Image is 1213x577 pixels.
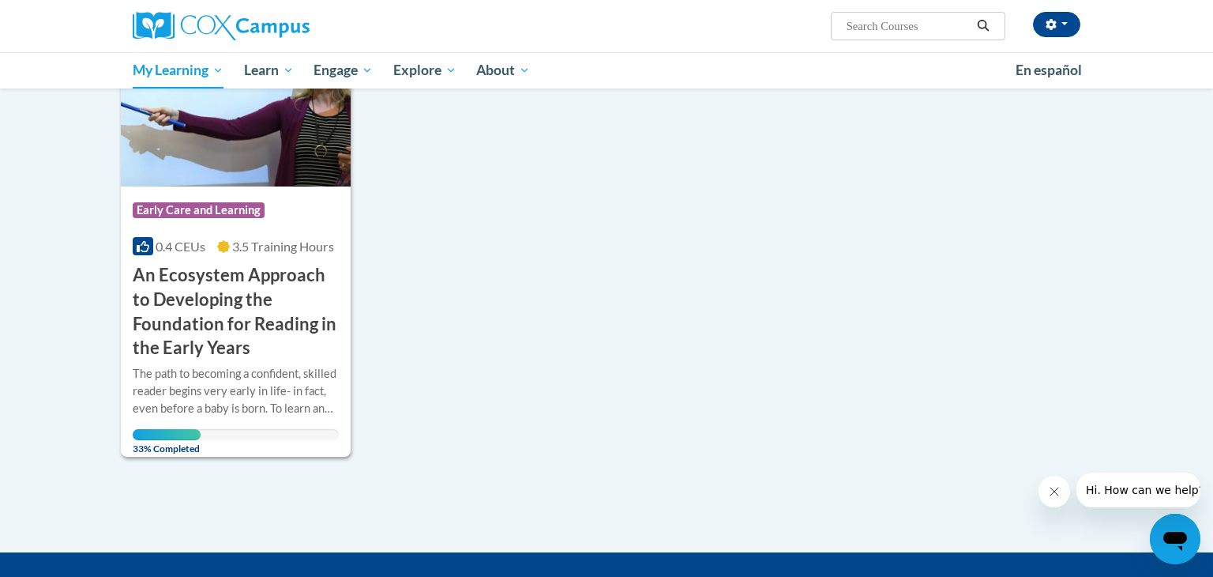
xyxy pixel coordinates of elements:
input: Search Courses [845,17,971,36]
span: Engage [314,61,373,80]
a: Cox Campus [133,12,433,40]
a: Engage [303,52,383,89]
a: Explore [383,52,467,89]
span: 0.4 CEUs [156,239,205,254]
span: About [476,61,530,80]
a: En español [1005,54,1092,87]
button: Search [971,17,995,36]
div: The path to becoming a confident, skilled reader begins very early in life- in fact, even before ... [133,365,339,417]
a: My Learning [122,52,234,89]
a: Course LogoEarly Care and Learning0.4 CEUs3.5 Training Hours An Ecosystem Approach to Developing ... [121,25,351,457]
h3: An Ecosystem Approach to Developing the Foundation for Reading in the Early Years [133,263,339,360]
span: En español [1016,62,1082,78]
a: Learn [234,52,304,89]
iframe: Message from company [1076,473,1200,507]
span: 3.5 Training Hours [232,239,334,254]
div: Your progress [133,429,201,440]
a: About [467,52,541,89]
span: Hi. How can we help? [9,11,128,24]
iframe: Close message [1038,476,1070,507]
span: Explore [393,61,456,80]
button: Account Settings [1033,12,1080,37]
span: My Learning [133,61,223,80]
span: Learn [244,61,294,80]
iframe: Button to launch messaging window [1150,514,1200,564]
img: Course Logo [121,25,351,187]
span: Early Care and Learning [133,202,265,218]
span: 33% Completed [133,429,201,454]
img: Cox Campus [133,12,310,40]
div: Main menu [109,52,1104,89]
